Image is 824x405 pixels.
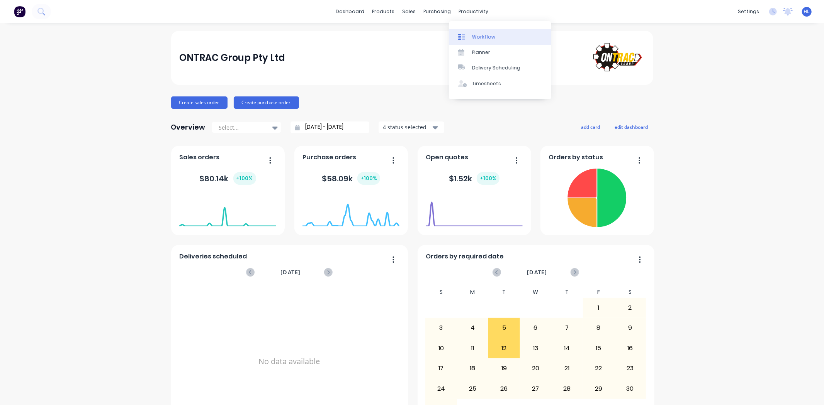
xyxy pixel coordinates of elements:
[457,318,488,337] div: 4
[472,34,495,40] div: Workflow
[332,6,368,17] a: dashboard
[804,8,810,15] span: HL
[583,287,615,298] div: F
[383,123,432,131] div: 4 status selected
[614,287,646,298] div: S
[591,40,645,75] img: ONTRAC Group Pty Ltd
[322,172,380,185] div: $ 58.09k
[457,339,488,358] div: 11
[426,252,504,261] span: Orders by required date
[615,318,646,337] div: 9
[472,49,490,56] div: Planner
[457,379,488,398] div: 25
[576,122,605,132] button: add card
[472,64,520,71] div: Delivery Scheduling
[302,153,356,162] span: Purchase orders
[457,287,489,298] div: M
[583,379,614,398] div: 29
[171,96,228,109] button: Create sales order
[552,379,583,398] div: 28
[489,379,520,398] div: 26
[426,339,457,358] div: 10
[280,268,301,277] span: [DATE]
[520,379,551,398] div: 27
[734,6,763,17] div: settings
[179,153,219,162] span: Sales orders
[426,379,457,398] div: 24
[520,318,551,337] div: 6
[426,153,468,162] span: Open quotes
[552,318,583,337] div: 7
[527,268,547,277] span: [DATE]
[420,6,455,17] div: purchasing
[179,50,285,66] div: ONTRAC Group Pty Ltd
[457,359,488,378] div: 18
[615,379,646,398] div: 30
[398,6,420,17] div: sales
[520,339,551,358] div: 13
[520,359,551,378] div: 20
[489,318,520,337] div: 5
[455,6,492,17] div: productivity
[200,172,256,185] div: $ 80.14k
[610,122,653,132] button: edit dashboard
[520,287,552,298] div: W
[615,298,646,317] div: 2
[615,339,646,358] div: 16
[426,359,457,378] div: 17
[583,359,614,378] div: 22
[425,287,457,298] div: S
[449,76,551,91] a: Timesheets
[449,45,551,60] a: Planner
[477,172,499,185] div: + 100 %
[449,172,499,185] div: $ 1.52k
[14,6,25,17] img: Factory
[426,318,457,337] div: 3
[583,339,614,358] div: 15
[234,96,299,109] button: Create purchase order
[357,172,380,185] div: + 100 %
[549,153,603,162] span: Orders by status
[552,359,583,378] div: 21
[449,60,551,76] a: Delivery Scheduling
[449,29,551,44] a: Workflow
[233,172,256,185] div: + 100 %
[472,80,501,87] div: Timesheets
[552,339,583,358] div: 14
[615,359,646,378] div: 23
[488,287,520,298] div: T
[489,339,520,358] div: 12
[551,287,583,298] div: T
[171,120,206,135] div: Overview
[489,359,520,378] div: 19
[368,6,398,17] div: products
[583,318,614,337] div: 8
[379,121,444,133] button: 4 status selected
[583,298,614,317] div: 1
